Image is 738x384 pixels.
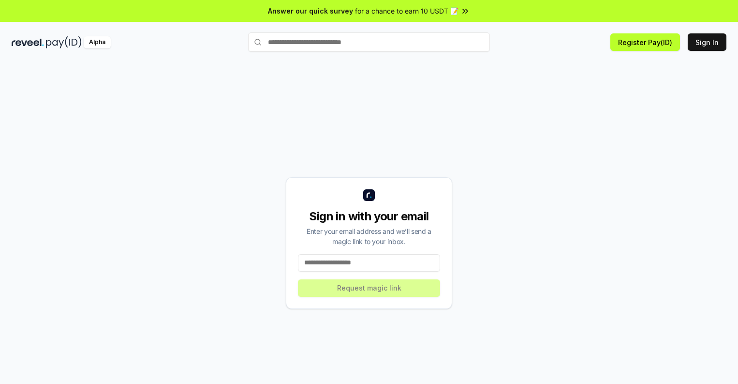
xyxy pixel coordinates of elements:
div: Enter your email address and we’ll send a magic link to your inbox. [298,226,440,246]
button: Sign In [688,33,726,51]
img: logo_small [363,189,375,201]
button: Register Pay(ID) [610,33,680,51]
span: Answer our quick survey [268,6,353,16]
img: reveel_dark [12,36,44,48]
span: for a chance to earn 10 USDT 📝 [355,6,458,16]
div: Alpha [84,36,111,48]
div: Sign in with your email [298,209,440,224]
img: pay_id [46,36,82,48]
